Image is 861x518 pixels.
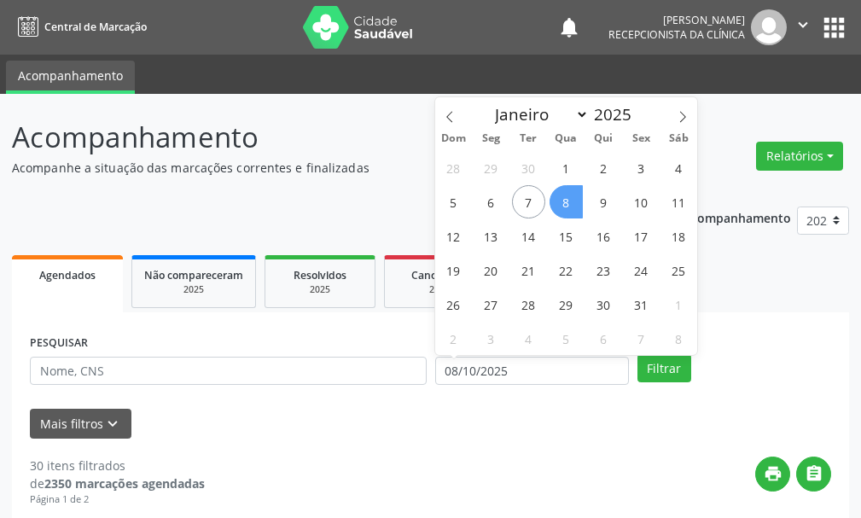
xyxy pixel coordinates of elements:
a: Central de Marcação [12,13,147,41]
span: Outubro 22, 2025 [550,253,583,287]
span: Outubro 3, 2025 [625,151,658,184]
img: img [751,9,787,45]
span: Outubro 16, 2025 [587,219,620,253]
div: 2025 [144,283,243,296]
span: Outubro 21, 2025 [512,253,545,287]
span: Outubro 31, 2025 [625,288,658,321]
p: Acompanhamento [12,116,598,159]
span: Recepcionista da clínica [608,27,745,42]
span: Outubro 30, 2025 [587,288,620,321]
span: Ter [509,133,547,144]
span: Outubro 1, 2025 [550,151,583,184]
span: Outubro 24, 2025 [625,253,658,287]
p: Acompanhe a situação das marcações correntes e finalizadas [12,159,598,177]
span: Outubro 18, 2025 [662,219,695,253]
span: Sáb [660,133,697,144]
i: print [764,464,782,483]
span: Outubro 23, 2025 [587,253,620,287]
span: Cancelados [411,268,468,282]
input: Nome, CNS [30,357,427,386]
i: keyboard_arrow_down [103,415,122,434]
a: Acompanhamento [6,61,135,94]
span: Outubro 19, 2025 [437,253,470,287]
span: Setembro 28, 2025 [437,151,470,184]
span: Não compareceram [144,268,243,282]
button:  [787,9,819,45]
span: Outubro 28, 2025 [512,288,545,321]
button: print [755,457,790,492]
input: Selecione um intervalo [435,357,629,386]
button:  [796,457,831,492]
span: Outubro 10, 2025 [625,185,658,218]
span: Dom [435,133,473,144]
span: Agendados [39,268,96,282]
p: Ano de acompanhamento [640,207,791,228]
span: Qui [585,133,622,144]
span: Outubro 5, 2025 [437,185,470,218]
span: Novembro 2, 2025 [437,322,470,355]
span: Outubro 8, 2025 [550,185,583,218]
span: Outubro 12, 2025 [437,219,470,253]
span: Resolvidos [294,268,346,282]
button: Mais filtroskeyboard_arrow_down [30,409,131,439]
span: Novembro 3, 2025 [474,322,508,355]
input: Year [589,103,645,125]
span: Qua [547,133,585,144]
span: Novembro 8, 2025 [662,322,695,355]
div: 2025 [277,283,363,296]
i:  [794,15,812,34]
span: Novembro 4, 2025 [512,322,545,355]
span: Seg [472,133,509,144]
span: Outubro 2, 2025 [587,151,620,184]
span: Outubro 7, 2025 [512,185,545,218]
span: Outubro 20, 2025 [474,253,508,287]
span: Central de Marcação [44,20,147,34]
span: Outubro 4, 2025 [662,151,695,184]
div: 30 itens filtrados [30,457,205,474]
span: Outubro 25, 2025 [662,253,695,287]
label: PESQUISAR [30,330,88,357]
span: Outubro 13, 2025 [474,219,508,253]
span: Novembro 5, 2025 [550,322,583,355]
span: Novembro 1, 2025 [662,288,695,321]
button: apps [819,13,849,43]
span: Outubro 14, 2025 [512,219,545,253]
span: Outubro 26, 2025 [437,288,470,321]
button: notifications [557,15,581,39]
span: Setembro 30, 2025 [512,151,545,184]
span: Sex [622,133,660,144]
div: Página 1 de 2 [30,492,205,507]
div: de [30,474,205,492]
span: Outubro 15, 2025 [550,219,583,253]
div: 2025 [397,283,482,296]
span: Outubro 17, 2025 [625,219,658,253]
span: Outubro 9, 2025 [587,185,620,218]
span: Novembro 6, 2025 [587,322,620,355]
div: [PERSON_NAME] [608,13,745,27]
span: Outubro 29, 2025 [550,288,583,321]
select: Month [487,102,590,126]
span: Setembro 29, 2025 [474,151,508,184]
span: Outubro 6, 2025 [474,185,508,218]
span: Outubro 27, 2025 [474,288,508,321]
span: Novembro 7, 2025 [625,322,658,355]
button: Relatórios [756,142,843,171]
strong: 2350 marcações agendadas [44,475,205,492]
button: Filtrar [637,354,691,383]
i:  [805,464,823,483]
span: Outubro 11, 2025 [662,185,695,218]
